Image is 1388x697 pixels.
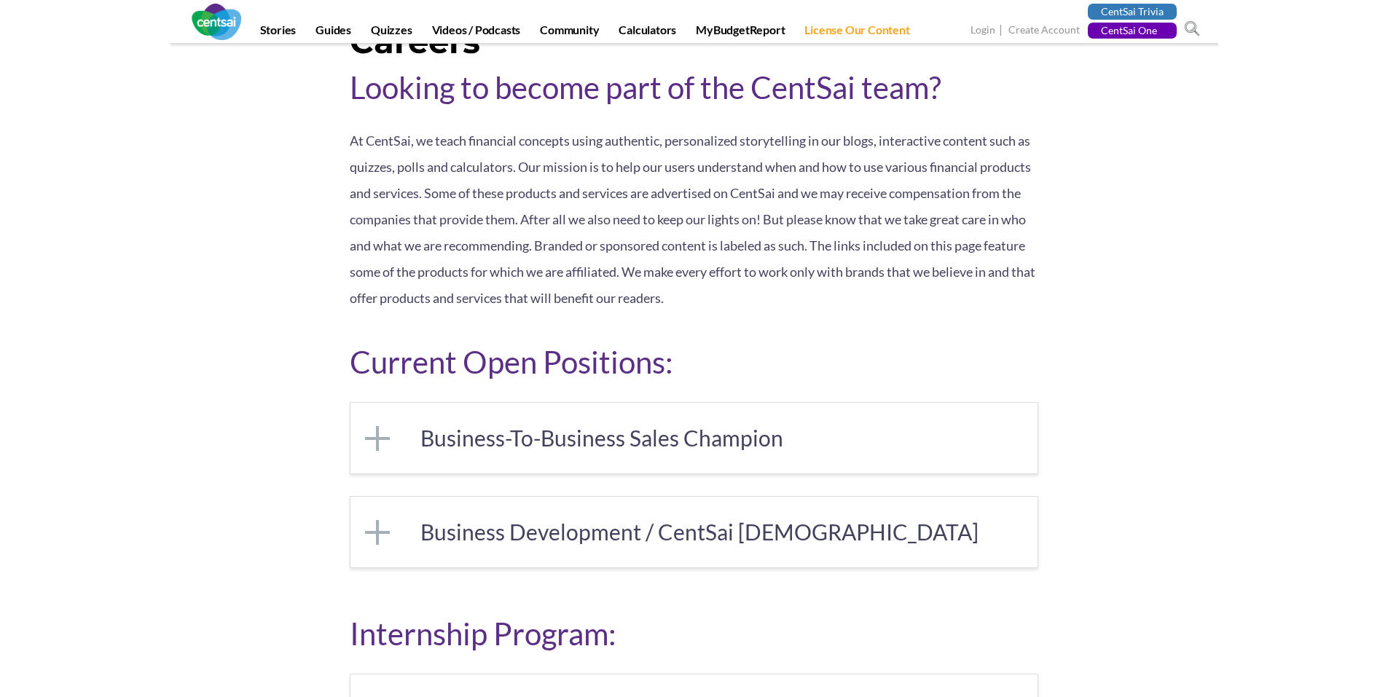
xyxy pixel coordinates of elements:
span: | [997,22,1006,39]
a: Business Development / CentSai [DEMOGRAPHIC_DATA] [350,497,1038,567]
a: Quizzes [362,23,421,43]
h2: Current Open Positions: [350,340,1038,384]
h2: Looking to become part of the CentSai team? [350,66,1038,109]
a: CentSai One [1088,23,1177,39]
a: Calculators [610,23,685,43]
a: Guides [307,23,360,43]
h2: Internship Program: [350,612,1038,655]
p: At CentSai, we teach financial concepts using authentic, personalized storytelling in our blogs, ... [350,127,1038,311]
a: License Our Content [796,23,918,43]
a: Login [971,23,995,39]
h1: Careers [350,21,1038,68]
a: CentSai Trivia [1088,4,1177,20]
a: Videos / Podcasts [423,23,530,43]
a: MyBudgetReport [687,23,793,43]
a: Create Account [1008,23,1080,39]
img: CentSai [192,4,241,40]
a: Business-To-Business Sales Champion [350,403,1038,473]
a: Stories [251,23,305,43]
a: Community [531,23,608,43]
